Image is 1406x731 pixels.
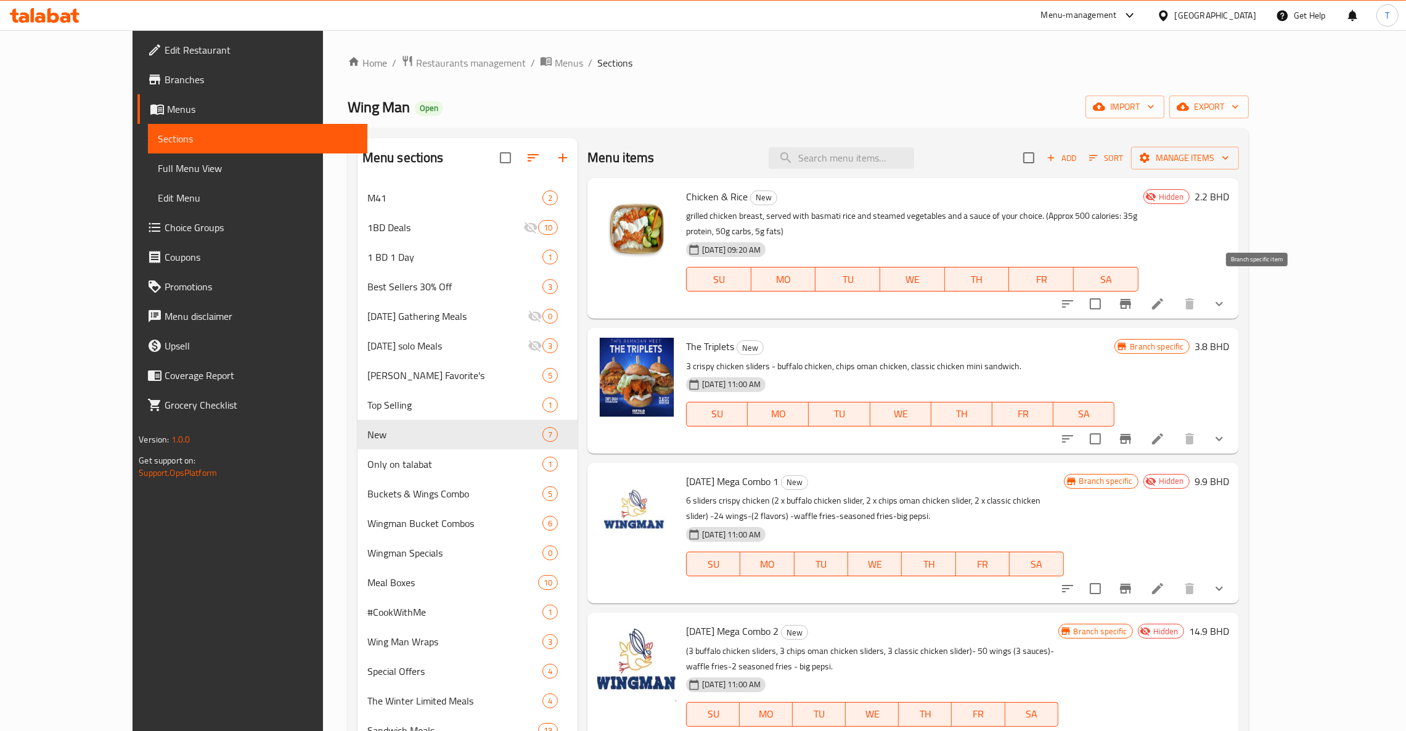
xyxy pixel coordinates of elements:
span: #CookWithMe [367,605,542,619]
span: Branch specific [1069,626,1132,637]
div: Wing Man Wraps3 [358,627,578,656]
div: items [542,545,558,560]
span: Add [1045,151,1078,165]
div: items [542,634,558,649]
span: 3 [543,636,557,648]
span: [DATE] 09:20 AM [697,244,766,256]
span: SA [1010,705,1053,723]
span: Restaurants management [416,55,526,70]
button: SA [1074,267,1138,292]
button: delete [1175,289,1204,319]
svg: Inactive section [528,309,542,324]
div: Wingman Specials0 [358,538,578,568]
h2: Menu items [587,149,655,167]
span: Meal Boxes [367,575,538,590]
li: / [392,55,396,70]
a: Coupons [137,242,367,272]
div: [DATE] solo Meals3 [358,331,578,361]
span: 6 [543,518,557,529]
div: New [737,340,764,355]
span: [DATE] 11:00 AM [697,529,766,541]
div: items [542,190,558,205]
span: New [751,190,777,205]
img: The Triplets [597,338,676,417]
button: delete [1175,424,1204,454]
button: FR [992,402,1053,427]
span: 2 [543,192,557,204]
button: WE [846,702,899,727]
span: 0 [543,547,557,559]
div: M412 [358,183,578,213]
span: TH [907,555,950,573]
span: Chicken & Rice [686,187,748,206]
button: WE [848,552,902,576]
a: Edit menu item [1150,296,1165,311]
span: Special Offers [367,664,542,679]
span: 3 [543,340,557,352]
button: SU [686,552,740,576]
span: 1 [543,251,557,263]
div: items [538,220,558,235]
a: Grocery Checklist [137,390,367,420]
div: The Winter Limited Meals4 [358,686,578,716]
div: items [542,693,558,708]
a: Menu disclaimer [137,301,367,331]
div: items [542,309,558,324]
span: [DATE] solo Meals [367,338,528,353]
span: TU [820,271,875,288]
span: 1 [543,606,557,618]
svg: Show Choices [1212,431,1227,446]
button: Add [1042,149,1081,168]
button: SA [1010,552,1063,576]
div: New [781,625,808,640]
button: export [1169,96,1249,118]
span: SU [692,705,735,723]
span: 1.0.0 [171,431,190,447]
span: New [737,341,763,355]
span: 10 [539,577,557,589]
div: Buckets & Wings Combo [367,486,542,501]
span: SA [1079,271,1134,288]
div: Best Sellers 30% Off3 [358,272,578,301]
span: New [782,626,807,640]
div: Buckets & Wings Combo5 [358,479,578,508]
span: Choice Groups [165,220,358,235]
button: WE [870,402,931,427]
div: items [542,664,558,679]
span: Wing Man [348,93,410,121]
button: TH [945,267,1010,292]
button: delete [1175,574,1204,603]
div: Open [415,101,443,116]
div: Ramadan solo Meals [367,338,528,353]
button: show more [1204,289,1234,319]
button: Manage items [1131,147,1239,169]
div: items [542,516,558,531]
span: Wing Man Wraps [367,634,542,649]
div: Ramadan Gathering Meals [367,309,528,324]
p: (3 buffalo chicken sliders, 3 chips oman chicken sliders, 3 classic chicken slider)- 50 wings (3 ... [686,643,1058,674]
span: New [367,427,542,442]
span: WE [875,405,926,423]
span: TU [799,555,843,573]
span: 1 BD 1 Day [367,250,542,264]
nav: breadcrumb [348,55,1249,71]
span: TU [798,705,841,723]
div: Top Selling1 [358,390,578,420]
span: Manage items [1141,150,1229,166]
span: 4 [543,666,557,677]
span: Only on talabat [367,457,542,472]
div: Top Selling [367,398,542,412]
a: Edit menu item [1150,431,1165,446]
div: M41 [367,190,542,205]
span: Coverage Report [165,368,358,383]
span: 1 [543,459,557,470]
span: Branches [165,72,358,87]
h6: 3.8 BHD [1195,338,1229,355]
div: Special Offers4 [358,656,578,686]
span: Edit Menu [158,190,358,205]
div: New [781,475,808,490]
button: SA [1053,402,1114,427]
